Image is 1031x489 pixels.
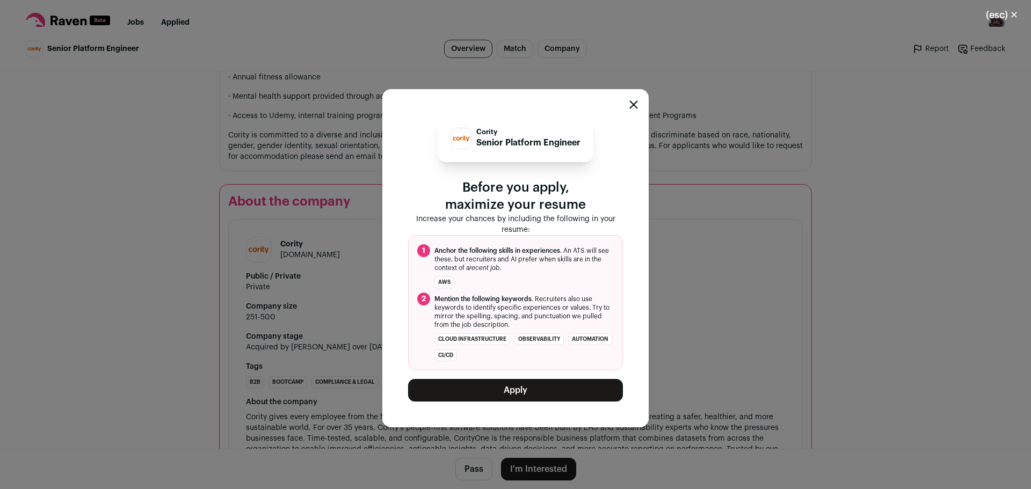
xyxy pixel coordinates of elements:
span: . An ATS will see these, but recruiters and AI prefer when skills are in the context of a [434,246,614,272]
img: 14c6ff230038b1960a92d904215c3d961c4de0846e0c9d6f6884b83d6a91a1ba.jpg [451,128,471,149]
i: recent job. [469,265,502,271]
button: Close modal [629,100,638,109]
span: Mention the following keywords [434,296,532,302]
span: 1 [417,244,430,257]
li: automation [568,333,612,345]
li: CI/CD [434,349,457,361]
p: Before you apply, maximize your resume [408,179,623,214]
li: AWS [434,276,454,288]
span: Anchor the following skills in experiences [434,247,560,254]
li: observability [514,333,564,345]
p: Cority [476,128,580,136]
span: 2 [417,293,430,305]
p: Increase your chances by including the following in your resume: [408,214,623,235]
span: . Recruiters also use keywords to identify specific experiences or values. Try to mirror the spel... [434,295,614,329]
button: Apply [408,379,623,402]
button: Close modal [973,3,1031,27]
li: cloud infrastructure [434,333,510,345]
p: Senior Platform Engineer [476,136,580,149]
